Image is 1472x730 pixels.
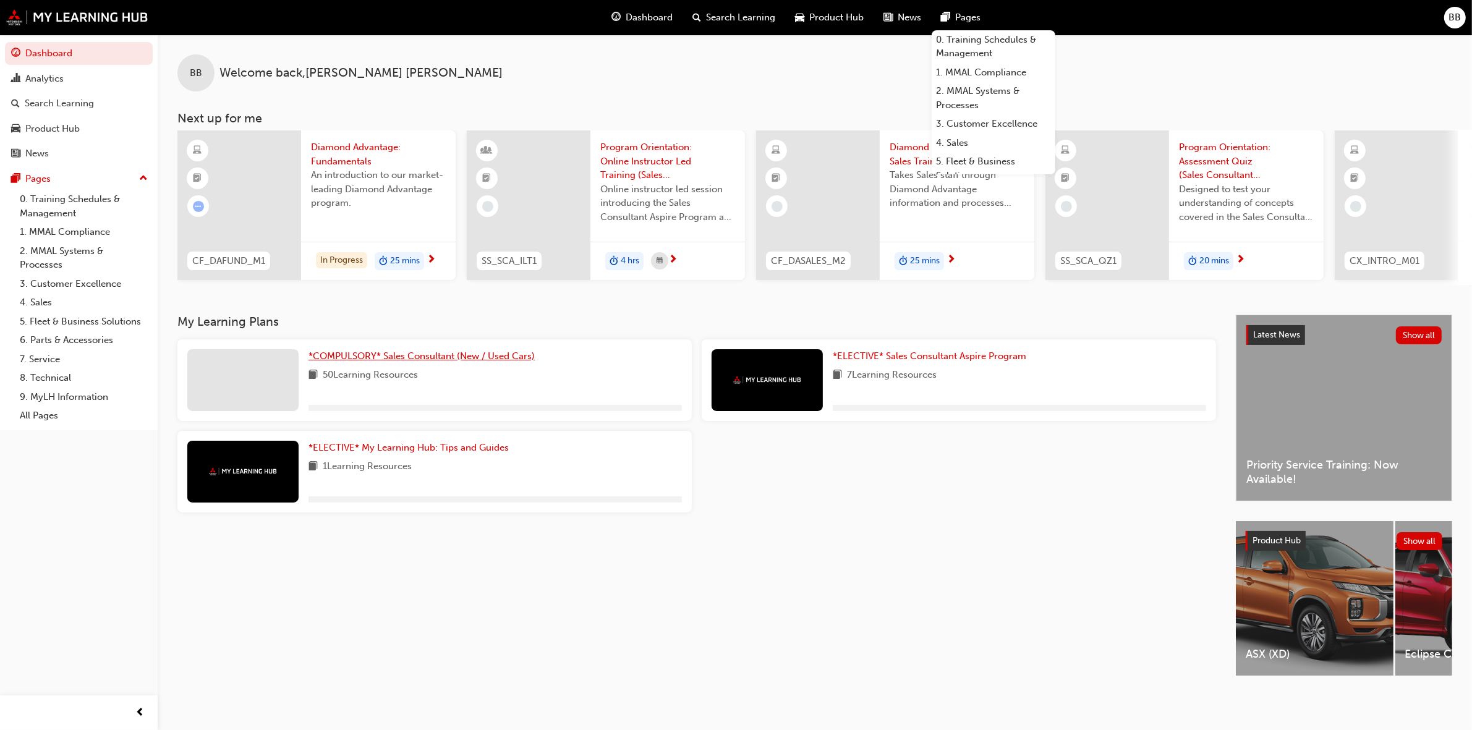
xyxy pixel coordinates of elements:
[796,10,805,25] span: car-icon
[1350,201,1361,212] span: learningRecordVerb_NONE-icon
[602,5,683,30] a: guage-iconDashboard
[219,66,503,80] span: Welcome back , [PERSON_NAME] [PERSON_NAME]
[707,11,776,25] span: Search Learning
[11,74,20,85] span: chart-icon
[192,254,265,268] span: CF_DAFUND_M1
[194,143,202,159] span: learningResourceType_ELEARNING-icon
[194,171,202,187] span: booktick-icon
[874,5,932,30] a: news-iconNews
[5,117,153,140] a: Product Hub
[932,30,1055,63] a: 0. Training Schedules & Management
[890,168,1024,210] span: Takes Sales staff through Diamond Advantage information and processes relevant to the Customer sa...
[612,10,621,25] span: guage-icon
[308,349,540,363] a: *COMPULSORY* Sales Consultant (New / Used Cars)
[482,201,493,212] span: learningRecordVerb_NONE-icon
[5,42,153,65] a: Dashboard
[932,134,1055,153] a: 4. Sales
[15,331,153,350] a: 6. Parts & Accessories
[15,368,153,388] a: 8. Technical
[899,253,908,270] span: duration-icon
[932,5,991,30] a: pages-iconPages
[25,172,51,186] div: Pages
[177,130,456,280] a: CF_DAFUND_M1Diamond Advantage: FundamentalsAn introduction to our market-leading Diamond Advantag...
[190,66,202,80] span: BB
[25,72,64,86] div: Analytics
[693,10,702,25] span: search-icon
[932,82,1055,114] a: 2. MMAL Systems & Processes
[1061,171,1070,187] span: booktick-icon
[884,10,893,25] span: news-icon
[308,442,509,453] span: *ELECTIVE* My Learning Hub: Tips and Guides
[1179,140,1314,182] span: Program Orientation: Assessment Quiz (Sales Consultant Aspire Program)
[1188,253,1197,270] span: duration-icon
[209,467,277,475] img: mmal
[621,254,639,268] span: 4 hrs
[898,11,922,25] span: News
[668,255,678,266] span: next-icon
[15,350,153,369] a: 7. Service
[1199,254,1229,268] span: 20 mins
[1061,201,1072,212] span: learningRecordVerb_NONE-icon
[600,140,735,182] span: Program Orientation: Online Instructor Led Training (Sales Consultant Aspire Program)
[390,254,420,268] span: 25 mins
[316,252,367,269] div: In Progress
[833,349,1031,363] a: *ELECTIVE* Sales Consultant Aspire Program
[11,98,20,109] span: search-icon
[932,114,1055,134] a: 3. Customer Excellence
[311,168,446,210] span: An introduction to our market-leading Diamond Advantage program.
[772,201,783,212] span: learningRecordVerb_NONE-icon
[139,171,148,187] span: up-icon
[15,242,153,274] a: 2. MMAL Systems & Processes
[311,140,446,168] span: Diamond Advantage: Fundamentals
[1444,7,1466,28] button: BB
[177,315,1216,329] h3: My Learning Plans
[932,63,1055,82] a: 1. MMAL Compliance
[483,171,491,187] span: booktick-icon
[1253,329,1300,340] span: Latest News
[323,368,418,383] span: 50 Learning Resources
[847,368,937,383] span: 7 Learning Resources
[657,253,663,269] span: calendar-icon
[771,254,846,268] span: CF_DASALES_M2
[483,143,491,159] span: learningResourceType_INSTRUCTOR_LED-icon
[6,9,148,25] img: mmal
[1179,182,1314,224] span: Designed to test your understanding of concepts covered in the Sales Consultant Aspire Program 'P...
[910,254,940,268] span: 25 mins
[1061,143,1070,159] span: learningResourceType_ELEARNING-icon
[1060,254,1117,268] span: SS_SCA_QZ1
[1397,532,1443,550] button: Show all
[1236,255,1245,266] span: next-icon
[772,171,781,187] span: booktick-icon
[786,5,874,30] a: car-iconProduct Hub
[1236,315,1452,501] a: Latest NewsShow allPriority Service Training: Now Available!
[193,201,204,212] span: learningRecordVerb_ATTEMPT-icon
[1350,254,1419,268] span: CX_INTRO_M01
[5,67,153,90] a: Analytics
[1246,458,1442,486] span: Priority Service Training: Now Available!
[25,122,80,136] div: Product Hub
[482,254,537,268] span: SS_SCA_ILT1
[15,388,153,407] a: 9. MyLH Information
[5,142,153,165] a: News
[15,223,153,242] a: 1. MMAL Compliance
[1396,326,1442,344] button: Show all
[15,190,153,223] a: 0. Training Schedules & Management
[833,350,1026,362] span: *ELECTIVE* Sales Consultant Aspire Program
[467,130,745,280] a: SS_SCA_ILT1Program Orientation: Online Instructor Led Training (Sales Consultant Aspire Program)O...
[1236,521,1393,676] a: ASX (XD)
[427,255,436,266] span: next-icon
[733,376,801,384] img: mmal
[158,111,1472,125] h3: Next up for me
[308,459,318,475] span: book-icon
[1351,171,1359,187] span: booktick-icon
[956,11,981,25] span: Pages
[15,312,153,331] a: 5. Fleet & Business Solutions
[11,48,20,59] span: guage-icon
[308,368,318,383] span: book-icon
[1351,143,1359,159] span: learningResourceType_ELEARNING-icon
[308,350,535,362] span: *COMPULSORY* Sales Consultant (New / Used Cars)
[11,124,20,135] span: car-icon
[772,143,781,159] span: learningResourceType_ELEARNING-icon
[610,253,618,270] span: duration-icon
